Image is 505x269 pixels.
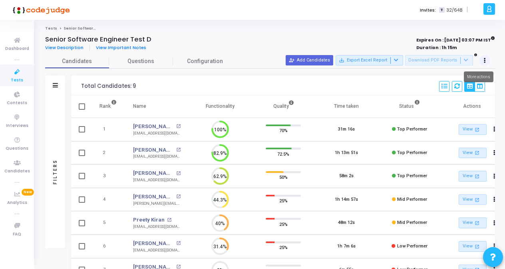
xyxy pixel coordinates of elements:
[459,171,487,182] a: View
[133,154,181,160] div: [EMAIL_ADDRESS][DOMAIN_NAME]
[176,194,181,199] mat-icon: open_in_new
[133,193,174,201] a: [PERSON_NAME] C
[279,243,288,251] span: 25%
[489,194,500,205] button: Actions
[81,83,136,89] div: Total Candidates: 9
[252,95,315,118] th: Quality
[133,177,181,183] div: [EMAIL_ADDRESS][DOMAIN_NAME]
[133,123,174,131] a: [PERSON_NAME]
[45,36,151,44] h4: Senior Software Engineer Test D
[279,220,288,228] span: 25%
[397,220,427,225] span: Mid Performer
[459,124,487,135] a: View
[397,173,427,178] span: Top Performer
[91,141,125,165] td: 2
[459,241,487,252] a: View
[339,173,354,180] div: 58m 2s
[176,124,181,129] mat-icon: open_in_new
[464,71,493,82] div: More actions
[397,197,427,202] span: Mid Performer
[489,218,500,229] button: Actions
[474,243,481,250] mat-icon: open_in_new
[176,171,181,176] mat-icon: open_in_new
[416,44,457,51] strong: Duration : 1h 15m
[11,77,23,84] span: Tests
[176,148,181,152] mat-icon: open_in_new
[378,95,441,118] th: Status
[441,95,504,118] th: Actions
[91,118,125,141] td: 1
[6,145,28,152] span: Questions
[52,128,59,216] div: Filters
[7,200,27,206] span: Analytics
[133,201,181,207] div: [PERSON_NAME][EMAIL_ADDRESS][DOMAIN_NAME]
[474,196,481,203] mat-icon: open_in_new
[334,102,359,111] div: Time taken
[189,95,252,118] th: Functionality
[277,150,289,158] span: 72.5%
[338,126,355,133] div: 31m 16s
[6,123,28,129] span: Interviews
[45,26,57,31] a: Tests
[335,150,358,156] div: 1h 13m 51s
[335,196,358,203] div: 1h 14m 57s
[45,57,109,65] span: Candidates
[467,6,468,14] span: |
[91,164,125,188] td: 3
[336,55,403,65] button: Export Excel Report
[474,126,481,133] mat-icon: open_in_new
[459,194,487,205] a: View
[339,57,344,63] mat-icon: save_alt
[489,171,500,182] button: Actions
[279,197,288,205] span: 25%
[90,45,152,50] a: View Important Notes
[109,57,173,65] span: Questions
[133,169,174,177] a: [PERSON_NAME]
[489,147,500,158] button: Actions
[397,150,427,155] span: Top Performer
[133,131,181,136] div: [EMAIL_ADDRESS][DOMAIN_NAME]
[133,102,146,111] div: Name
[133,239,174,247] a: [PERSON_NAME] Bali
[489,124,500,135] button: Actions
[45,26,495,31] nav: breadcrumb
[439,7,444,13] span: T
[405,55,473,65] button: Download PDF Reports
[13,231,21,238] span: FAQ
[22,189,34,196] span: New
[286,55,333,65] button: Add Candidates
[91,211,125,235] td: 5
[133,146,174,154] a: [PERSON_NAME]
[397,127,427,132] span: Top Performer
[489,241,500,252] button: Actions
[416,35,495,44] strong: Expires On : [DATE] 03:07 PM IST
[474,220,481,226] mat-icon: open_in_new
[4,168,30,175] span: Candidates
[91,95,125,118] th: Rank
[337,243,356,250] div: 1h 7m 6s
[133,216,165,224] a: Preety Kiran
[5,45,29,52] span: Dashboard
[10,2,70,18] img: logo
[289,57,294,63] mat-icon: person_add_alt
[474,173,481,180] mat-icon: open_in_new
[459,148,487,158] a: View
[64,26,129,31] span: Senior Software Engineer Test D
[91,188,125,212] td: 4
[279,173,288,181] span: 50%
[96,44,146,51] span: View Important Notes
[446,7,463,14] span: 32/648
[45,45,90,50] a: View Description
[338,220,355,226] div: 48m 12s
[176,265,181,269] mat-icon: open_in_new
[167,218,171,222] mat-icon: open_in_new
[474,149,481,156] mat-icon: open_in_new
[187,57,223,65] span: Configuration
[420,7,436,14] label: Invites:
[459,218,487,228] a: View
[133,247,181,253] div: [EMAIL_ADDRESS][DOMAIN_NAME]
[7,100,27,107] span: Contests
[45,44,84,51] span: View Description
